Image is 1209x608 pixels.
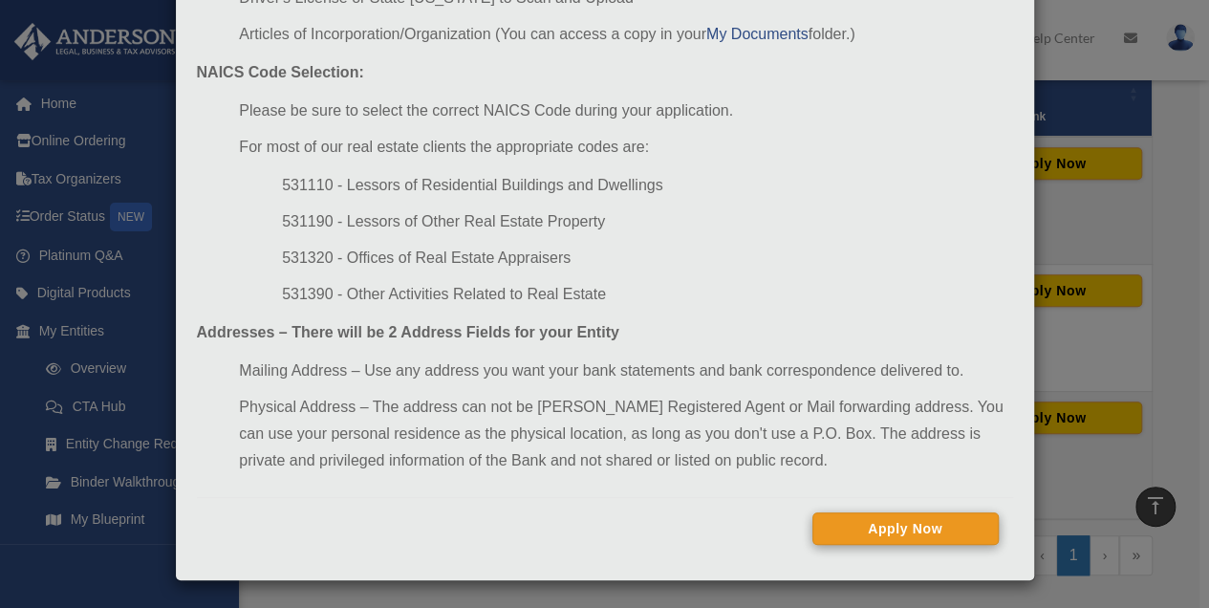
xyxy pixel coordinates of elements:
[239,358,1012,384] li: Mailing Address – Use any address you want your bank statements and bank correspondence delivered...
[282,172,1012,199] li: 531110 - Lessors of Residential Buildings and Dwellings
[239,21,1012,48] li: Articles of Incorporation/Organization (You can access a copy in your folder.)
[197,324,619,340] strong: Addresses – There will be 2 Address Fields for your Entity
[282,245,1012,271] li: 531320 - Offices of Real Estate Appraisers
[282,208,1012,235] li: 531190 - Lessors of Other Real Estate Property
[282,281,1012,308] li: 531390 - Other Activities Related to Real Estate
[239,394,1012,474] li: Physical Address – The address can not be [PERSON_NAME] Registered Agent or Mail forwarding addre...
[239,134,1012,161] li: For most of our real estate clients the appropriate codes are:
[812,512,999,545] button: Apply Now
[197,64,364,80] strong: NAICS Code Selection:
[239,98,1012,124] li: Please be sure to select the correct NAICS Code during your application.
[706,26,809,42] a: My Documents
